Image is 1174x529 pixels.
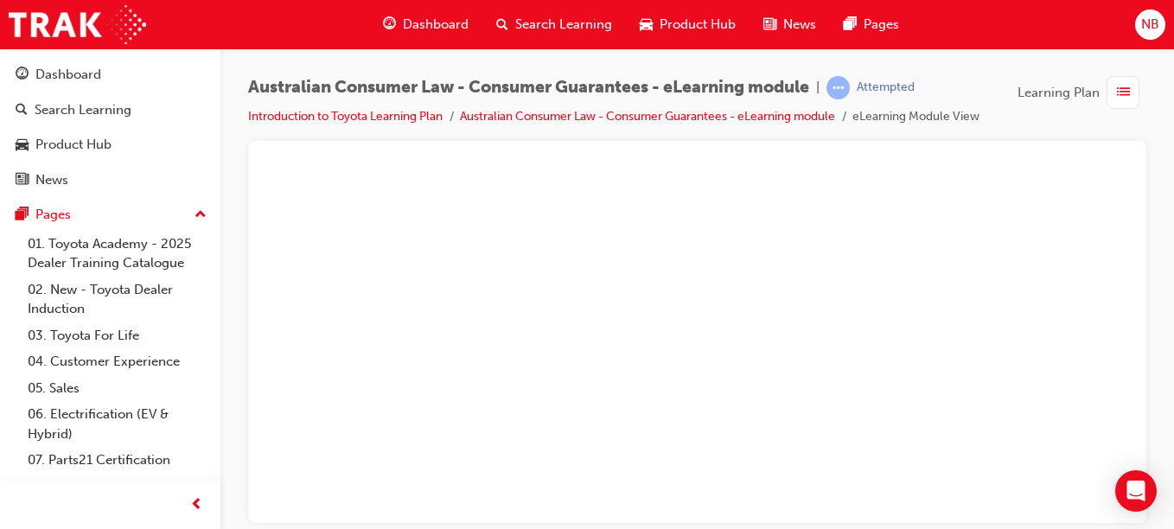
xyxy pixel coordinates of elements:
span: pages-icon [844,14,857,35]
span: list-icon [1117,82,1130,104]
span: up-icon [195,204,207,226]
span: prev-icon [190,494,203,516]
span: Pages [864,15,899,35]
span: guage-icon [16,67,29,83]
a: Introduction to Toyota Learning Plan [248,109,443,124]
a: Product Hub [7,129,214,161]
span: Dashboard [403,15,469,35]
a: Dashboard [7,59,214,91]
span: Product Hub [660,15,736,35]
a: pages-iconPages [830,7,913,42]
span: search-icon [496,14,508,35]
button: DashboardSearch LearningProduct HubNews [7,55,214,199]
a: 03. Toyota For Life [21,322,214,349]
span: learningRecordVerb_ATTEMPT-icon [826,76,850,99]
a: 07. Parts21 Certification [21,447,214,474]
span: car-icon [640,14,653,35]
button: Learning Plan [1018,76,1146,109]
span: news-icon [763,14,776,35]
div: Open Intercom Messenger [1115,470,1157,512]
div: Search Learning [35,100,131,120]
a: 04. Customer Experience [21,348,214,375]
a: 06. Electrification (EV & Hybrid) [21,401,214,447]
span: Learning Plan [1018,83,1100,103]
div: Attempted [857,80,915,96]
span: News [783,15,816,35]
span: NB [1141,15,1159,35]
a: 02. New - Toyota Dealer Induction [21,277,214,322]
a: Search Learning [7,94,214,126]
button: NB [1135,10,1165,40]
span: car-icon [16,137,29,153]
li: eLearning Module View [852,107,979,127]
span: | [816,78,820,98]
span: Australian Consumer Law - Consumer Guarantees - eLearning module [248,78,809,98]
a: 01. Toyota Academy - 2025 Dealer Training Catalogue [21,231,214,277]
div: Pages [35,205,71,225]
div: News [35,170,68,190]
img: Trak [9,5,146,44]
a: search-iconSearch Learning [482,7,626,42]
a: News [7,164,214,196]
div: Dashboard [35,65,101,85]
span: pages-icon [16,207,29,223]
a: Australian Consumer Law - Consumer Guarantees - eLearning module [460,109,835,124]
a: car-iconProduct Hub [626,7,750,42]
span: guage-icon [383,14,396,35]
span: search-icon [16,103,28,118]
button: Pages [7,199,214,231]
a: news-iconNews [750,7,830,42]
a: 05. Sales [21,375,214,402]
a: 08. Service Training [21,474,214,500]
a: guage-iconDashboard [369,7,482,42]
div: Product Hub [35,135,112,155]
span: Search Learning [515,15,612,35]
span: news-icon [16,173,29,188]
